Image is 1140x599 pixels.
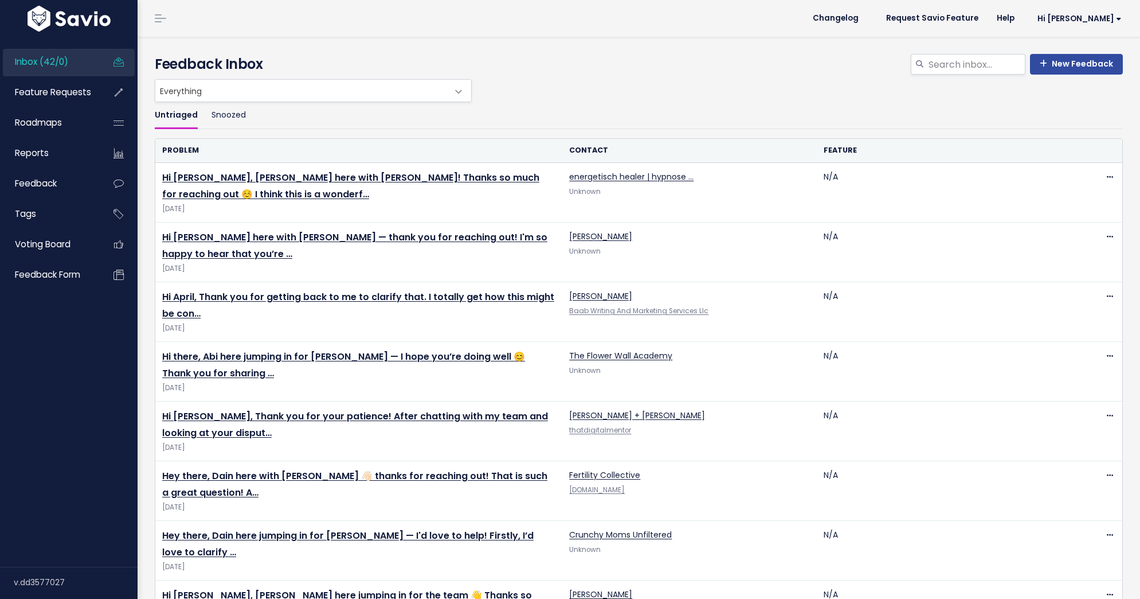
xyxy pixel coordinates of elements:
[569,545,601,554] span: Unknown
[155,139,562,162] th: Problem
[162,410,548,439] a: Hi [PERSON_NAME], Thank you for your patience! After chatting with my team and looking at your di...
[569,469,640,481] a: Fertility Collective
[155,80,448,102] span: Everything
[25,6,113,32] img: logo-white.9d6f32f41409.svg
[927,54,1025,75] input: Search inbox...
[569,485,625,495] a: [DOMAIN_NAME]
[1024,10,1131,28] a: Hi [PERSON_NAME]
[1037,14,1122,23] span: Hi [PERSON_NAME]
[569,231,632,242] a: [PERSON_NAME]
[569,290,632,302] a: [PERSON_NAME]
[813,14,859,22] span: Changelog
[162,203,555,215] span: [DATE]
[155,54,1123,75] h4: Feedback Inbox
[569,306,708,316] a: Baab Writing And Marketing Services Llc
[15,116,62,129] span: Roadmaps
[162,263,555,275] span: [DATE]
[3,140,95,166] a: Reports
[162,382,555,394] span: [DATE]
[155,79,472,102] span: Everything
[3,262,95,288] a: Feedback form
[162,350,525,380] a: Hi there, Abi here jumping in for [PERSON_NAME] — I hope you’re doing well 😊 Thank you for sharing …
[817,521,1071,581] td: N/A
[15,269,80,281] span: Feedback form
[15,238,70,250] span: Voting Board
[569,247,601,256] span: Unknown
[988,10,1024,27] a: Help
[569,187,601,196] span: Unknown
[569,426,631,435] a: thatdigitalmentor
[162,322,555,334] span: [DATE]
[817,342,1071,402] td: N/A
[817,223,1071,282] td: N/A
[3,201,95,227] a: Tags
[162,501,555,514] span: [DATE]
[15,56,68,68] span: Inbox (42/0)
[15,177,57,189] span: Feedback
[3,110,95,136] a: Roadmaps
[569,350,672,361] a: The Flower Wall Academy
[162,290,554,320] a: Hi April, Thank you for getting back to me to clarify that. I totally get how this might be con…
[162,442,555,454] span: [DATE]
[3,170,95,197] a: Feedback
[15,147,49,159] span: Reports
[3,231,95,258] a: Voting Board
[817,163,1071,223] td: N/A
[877,10,988,27] a: Request Savio Feature
[162,171,539,201] a: Hi [PERSON_NAME], [PERSON_NAME] here with [PERSON_NAME]! Thanks so much for reaching out ☺️ I thi...
[569,410,705,421] a: [PERSON_NAME] + [PERSON_NAME]
[162,469,547,499] a: Hey there, Dain here with [PERSON_NAME] 👋🏻 thanks for reaching out! That is such a great question...
[817,461,1071,521] td: N/A
[162,529,534,559] a: Hey there, Dain here jumping in for [PERSON_NAME] — I'd love to help! Firstly, I’d love to clarify …
[3,79,95,106] a: Feature Requests
[15,86,91,98] span: Feature Requests
[14,567,138,597] div: v.dd3577027
[569,529,672,540] a: Crunchy Moms Unfiltered
[569,171,694,182] a: energetisch healer | hypnose …
[817,282,1071,342] td: N/A
[155,102,198,129] a: Untriaged
[162,561,555,573] span: [DATE]
[211,102,246,129] a: Snoozed
[562,139,817,162] th: Contact
[162,231,547,260] a: Hi [PERSON_NAME] here with [PERSON_NAME] — thank you for reaching out! I'm so happy to hear that ...
[155,102,1123,129] ul: Filter feature requests
[15,208,36,220] span: Tags
[817,402,1071,461] td: N/A
[569,366,601,375] span: Unknown
[3,49,95,75] a: Inbox (42/0)
[1030,54,1123,75] a: New Feedback
[817,139,1071,162] th: Feature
